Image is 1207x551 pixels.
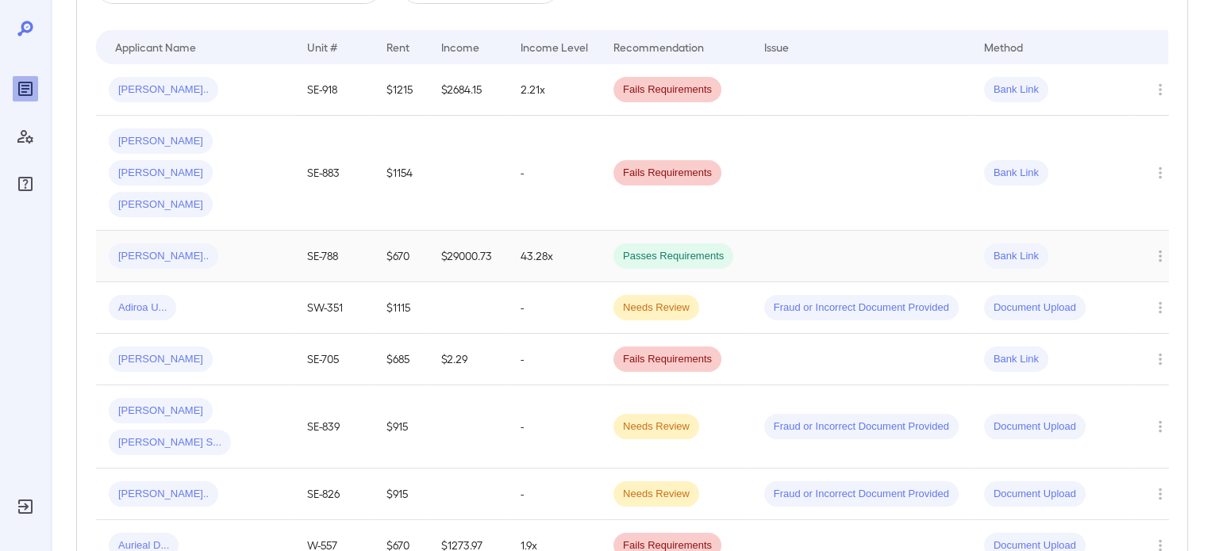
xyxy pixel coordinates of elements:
[429,334,508,385] td: $2.29
[13,494,38,519] div: Log Out
[508,116,601,231] td: -
[613,37,704,56] div: Recommendation
[109,197,213,212] span: [PERSON_NAME]
[374,334,429,385] td: $685
[13,124,38,149] div: Manage Users
[109,435,231,450] span: [PERSON_NAME] S...
[1147,295,1173,320] button: Row Actions
[508,231,601,282] td: 43.28x
[429,64,508,116] td: $2684.15
[613,249,733,264] span: Passes Requirements
[613,82,721,98] span: Fails Requirements
[294,231,374,282] td: SE-788
[294,64,374,116] td: SE-918
[1147,77,1173,102] button: Row Actions
[374,282,429,334] td: $1115
[307,37,337,56] div: Unit #
[441,37,479,56] div: Income
[374,385,429,469] td: $915
[764,419,959,434] span: Fraud or Incorrect Document Provided
[764,300,959,316] span: Fraud or Incorrect Document Provided
[984,249,1048,264] span: Bank Link
[984,300,1086,316] span: Document Upload
[984,487,1086,502] span: Document Upload
[386,37,412,56] div: Rent
[613,419,699,434] span: Needs Review
[508,385,601,469] td: -
[984,82,1048,98] span: Bank Link
[508,64,601,116] td: 2.21x
[13,171,38,197] div: FAQ
[294,385,374,469] td: SE-839
[429,231,508,282] td: $29000.73
[109,249,218,264] span: [PERSON_NAME]..
[984,37,1023,56] div: Method
[613,487,699,502] span: Needs Review
[109,134,213,149] span: [PERSON_NAME]
[508,334,601,385] td: -
[109,352,213,367] span: [PERSON_NAME]
[294,469,374,520] td: SE-826
[1147,481,1173,507] button: Row Actions
[374,469,429,520] td: $915
[984,419,1086,434] span: Document Upload
[521,37,588,56] div: Income Level
[984,352,1048,367] span: Bank Link
[109,487,218,502] span: [PERSON_NAME]..
[508,469,601,520] td: -
[294,334,374,385] td: SE-705
[294,282,374,334] td: SW-351
[508,282,601,334] td: -
[109,404,213,419] span: [PERSON_NAME]
[984,166,1048,181] span: Bank Link
[374,116,429,231] td: $1154
[109,300,176,316] span: Adiroa U...
[1147,243,1173,269] button: Row Actions
[13,76,38,101] div: Reports
[109,166,213,181] span: [PERSON_NAME]
[294,116,374,231] td: SE-883
[374,64,429,116] td: $1215
[374,231,429,282] td: $670
[1147,160,1173,186] button: Row Actions
[613,166,721,181] span: Fails Requirements
[115,37,196,56] div: Applicant Name
[1147,346,1173,372] button: Row Actions
[109,82,218,98] span: [PERSON_NAME]..
[613,300,699,316] span: Needs Review
[613,352,721,367] span: Fails Requirements
[764,487,959,502] span: Fraud or Incorrect Document Provided
[1147,414,1173,439] button: Row Actions
[764,37,790,56] div: Issue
